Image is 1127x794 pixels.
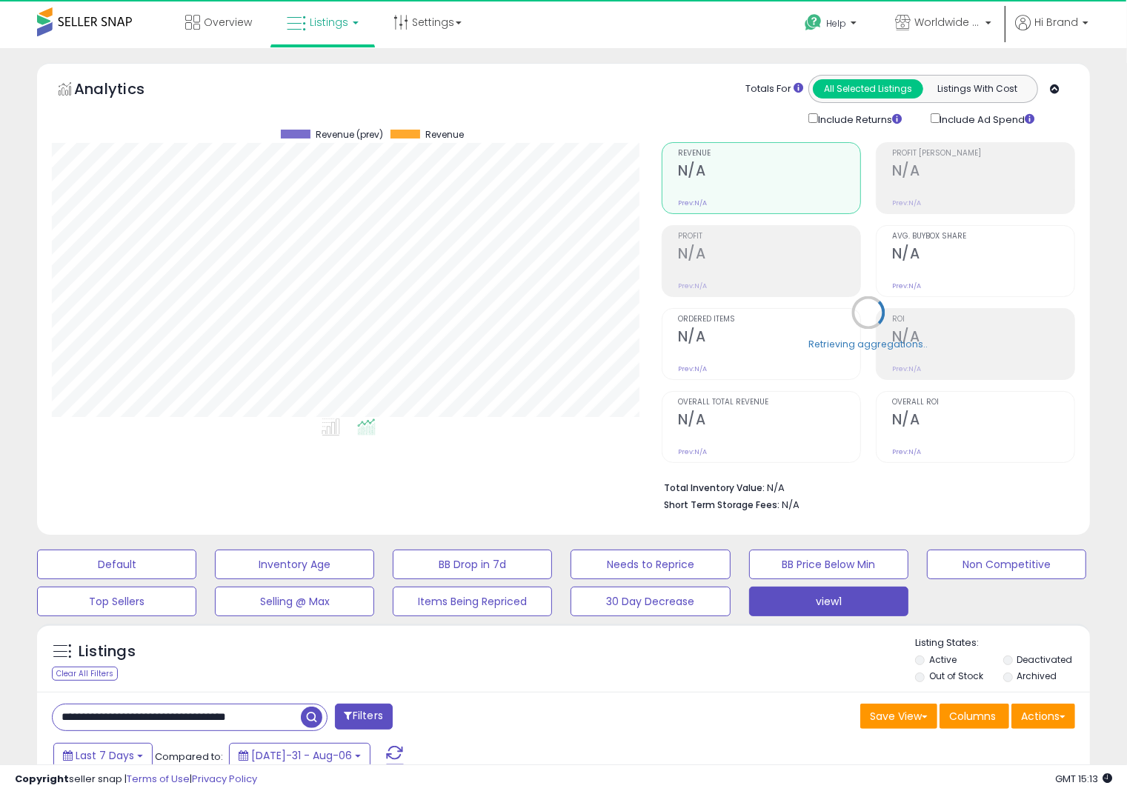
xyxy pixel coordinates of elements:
[571,587,730,616] button: 30 Day Decrease
[192,772,257,786] a: Privacy Policy
[929,670,983,682] label: Out of Stock
[79,641,136,662] h5: Listings
[1017,653,1072,666] label: Deactivated
[76,748,134,763] span: Last 7 Days
[826,17,846,30] span: Help
[813,79,923,99] button: All Selected Listings
[915,636,1090,650] p: Listing States:
[215,587,374,616] button: Selling @ Max
[1017,670,1057,682] label: Archived
[393,550,552,579] button: BB Drop in 7d
[251,748,352,763] span: [DATE]-31 - Aug-06
[804,13,822,32] i: Get Help
[15,773,257,787] div: seller snap | |
[310,15,348,30] span: Listings
[1034,15,1078,30] span: Hi Brand
[316,130,383,140] span: Revenue (prev)
[797,110,920,127] div: Include Returns
[922,79,1033,99] button: Listings With Cost
[929,653,957,666] label: Active
[215,550,374,579] button: Inventory Age
[793,2,871,48] a: Help
[155,750,223,764] span: Compared to:
[37,587,196,616] button: Top Sellers
[920,110,1059,127] div: Include Ad Spend
[1015,15,1088,48] a: Hi Brand
[749,587,908,616] button: view1
[809,338,928,351] div: Retrieving aggregations..
[1011,704,1075,729] button: Actions
[1055,772,1112,786] span: 2025-08-14 15:13 GMT
[860,704,937,729] button: Save View
[204,15,252,30] span: Overview
[37,550,196,579] button: Default
[745,82,803,96] div: Totals For
[914,15,981,30] span: Worldwide Nutrition
[940,704,1009,729] button: Columns
[229,743,370,768] button: [DATE]-31 - Aug-06
[571,550,730,579] button: Needs to Reprice
[335,704,393,730] button: Filters
[74,79,173,103] h5: Analytics
[425,130,464,140] span: Revenue
[127,772,190,786] a: Terms of Use
[927,550,1086,579] button: Non Competitive
[749,550,908,579] button: BB Price Below Min
[53,743,153,768] button: Last 7 Days
[52,667,118,681] div: Clear All Filters
[15,772,69,786] strong: Copyright
[393,587,552,616] button: Items Being Repriced
[949,709,996,724] span: Columns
